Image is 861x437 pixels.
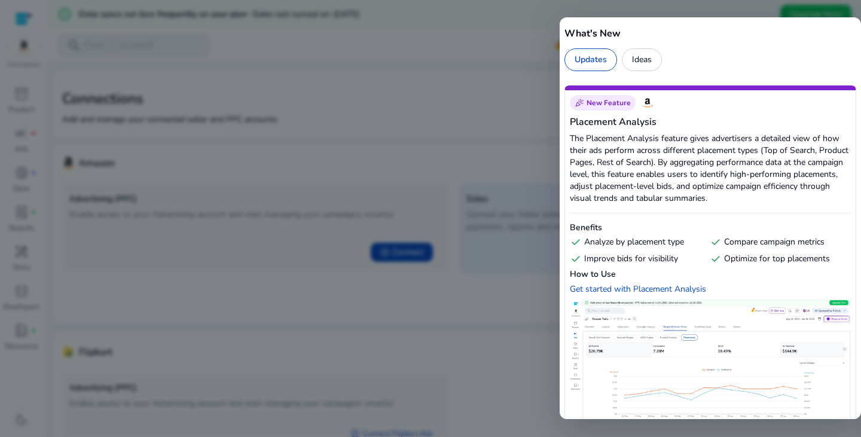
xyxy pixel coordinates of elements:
div: Analyze by placement type [570,236,705,248]
span: check [710,253,722,265]
div: Updates [564,48,617,71]
p: The Placement Analysis feature gives advertisers a detailed view of how their ads perform across ... [570,133,851,204]
h5: Placement Analysis [570,115,851,129]
h6: Benefits [570,222,851,234]
span: check [570,253,582,265]
span: New Feature [587,98,631,108]
span: check [570,236,582,248]
h6: How to Use [570,268,851,280]
h5: What's New [564,26,856,41]
div: Optimize for top placements [710,253,845,265]
span: check [710,236,722,248]
span: celebration [575,98,584,108]
div: Improve bids for visibility [570,253,705,265]
div: Compare campaign metrics [710,236,845,248]
a: Get started with Placement Analysis [570,283,706,295]
img: Amazon [640,96,655,110]
div: Ideas [622,48,662,71]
